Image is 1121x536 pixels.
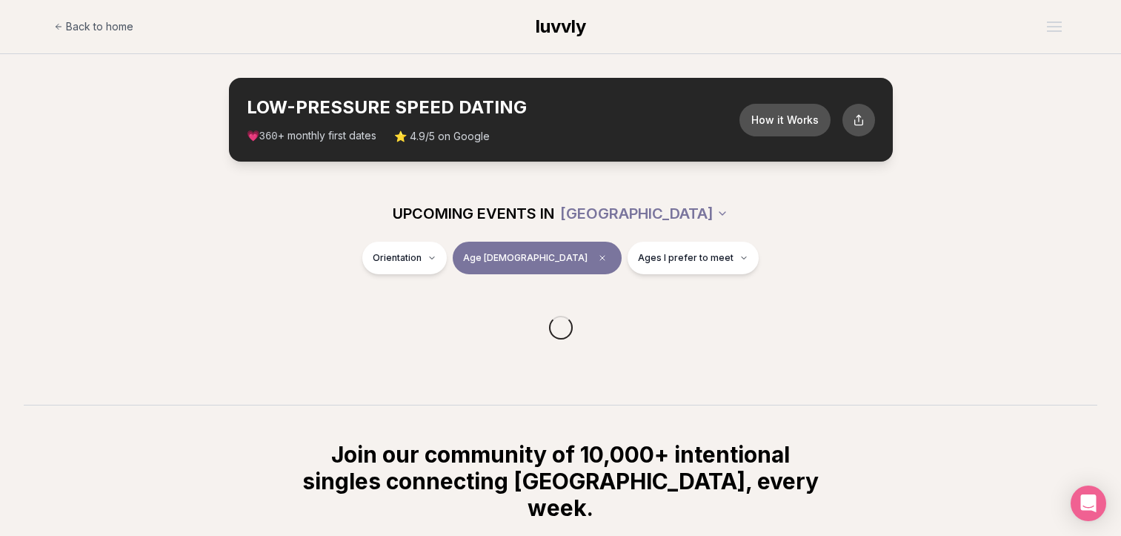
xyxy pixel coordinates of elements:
[393,203,554,224] span: UPCOMING EVENTS IN
[739,104,831,136] button: How it Works
[394,129,490,144] span: ⭐ 4.9/5 on Google
[373,252,422,264] span: Orientation
[463,252,588,264] span: Age [DEMOGRAPHIC_DATA]
[1071,486,1106,521] div: Open Intercom Messenger
[453,242,622,274] button: Age [DEMOGRAPHIC_DATA]Clear age
[362,242,447,274] button: Orientation
[593,249,611,267] span: Clear age
[536,16,586,37] span: luvvly
[247,128,376,144] span: 💗 + monthly first dates
[536,15,586,39] a: luvvly
[66,19,133,34] span: Back to home
[1041,16,1068,38] button: Open menu
[300,441,822,521] h2: Join our community of 10,000+ intentional singles connecting [GEOGRAPHIC_DATA], every week.
[247,96,739,119] h2: LOW-PRESSURE SPEED DATING
[560,197,728,230] button: [GEOGRAPHIC_DATA]
[638,252,734,264] span: Ages I prefer to meet
[628,242,759,274] button: Ages I prefer to meet
[259,130,278,142] span: 360
[54,12,133,42] a: Back to home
